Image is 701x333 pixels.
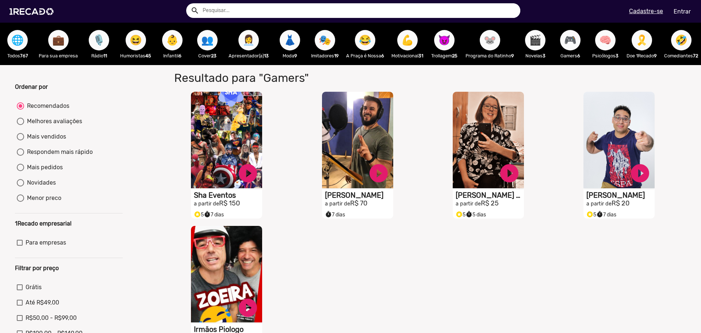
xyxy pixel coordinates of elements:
span: Grátis [26,283,42,292]
div: Recomendados [24,102,69,110]
span: 🎙️ [93,30,105,50]
p: Todos [4,52,31,59]
button: 🤣 [671,30,692,50]
small: a partir de [325,201,350,207]
div: Mais pedidos [24,163,63,172]
small: stars [456,211,463,218]
button: 😂 [355,30,375,50]
span: 7 dias [596,212,616,218]
b: 19 [334,53,339,58]
div: Melhores avaliações [24,117,82,126]
p: Rádio [85,52,113,59]
button: 🎬 [525,30,545,50]
button: 👩‍💼 [238,30,259,50]
span: 5 [194,212,204,218]
video: S1RECADO vídeos dedicados para fãs e empresas [191,92,262,188]
span: 👶 [166,30,179,50]
h1: Sha Eventos [194,191,262,200]
small: a partir de [586,201,612,207]
span: 😈 [438,30,451,50]
h2: R$ 150 [194,200,262,208]
span: 🎬 [529,30,541,50]
b: 11 [103,53,107,58]
button: 😈 [434,30,455,50]
button: 🎮 [560,30,581,50]
span: 7 dias [204,212,224,218]
b: 45 [145,53,151,58]
span: 5 dias [466,212,486,218]
small: a partir de [194,201,219,207]
u: Cadastre-se [629,8,663,15]
div: Menor preco [24,194,61,203]
small: stars [194,211,201,218]
button: 👶 [162,30,183,50]
small: timer [325,211,332,218]
a: play_circle_filled [237,297,259,319]
a: play_circle_filled [368,162,390,184]
p: A Praça é Nossa [346,52,384,59]
b: 3 [616,53,618,58]
button: 💼 [48,30,69,50]
button: 👗 [280,30,300,50]
a: play_circle_filled [629,162,651,184]
p: Imitadores [311,52,339,59]
b: 9 [654,53,657,58]
b: 6 [577,53,580,58]
h2: R$ 25 [456,200,524,208]
a: play_circle_filled [498,162,520,184]
b: 9 [511,53,514,58]
p: Psicólogos [591,52,619,59]
video: S1RECADO vídeos dedicados para fãs e empresas [453,92,524,188]
b: 31 [418,53,423,58]
p: Infantil [158,52,186,59]
span: 💼 [52,30,65,50]
span: 🤣 [675,30,687,50]
span: 🌐 [11,30,24,50]
span: Até R$49,00 [26,298,59,307]
span: 🐭 [484,30,496,50]
i: Selo super talento [194,209,201,218]
button: 🎙️ [89,30,109,50]
button: 💪 [397,30,418,50]
p: Programa do Ratinho [466,52,514,59]
button: 🌐 [7,30,28,50]
i: timer [204,209,211,218]
i: Selo super talento [456,209,463,218]
b: Filtrar por preço [15,265,59,272]
button: 🎭 [315,30,335,50]
small: timer [466,211,472,218]
b: 13 [264,53,269,58]
a: Entrar [669,5,696,18]
i: timer [325,209,332,218]
b: 25 [452,53,457,58]
small: stars [586,211,593,218]
h1: [PERSON_NAME] [586,191,655,200]
video: S1RECADO vídeos dedicados para fãs e empresas [322,92,393,188]
p: Trollagem [430,52,458,59]
button: 😆 [126,30,146,50]
p: Motivacional [391,52,423,59]
span: 7 dias [325,212,345,218]
button: Example home icon [188,4,201,16]
b: 6 [179,53,181,58]
h1: Resultado para "Gamers" [169,71,506,85]
p: Para sua empresa [39,52,78,59]
p: Novelas [521,52,549,59]
p: Comediantes [664,52,698,59]
h1: [PERSON_NAME] Defende [456,191,524,200]
span: 🧠 [599,30,612,50]
span: 5 [456,212,466,218]
span: 👩‍💼 [242,30,255,50]
b: 1Recado empresarial [15,220,72,227]
b: 6 [381,53,384,58]
p: Apresentador(a) [229,52,269,59]
p: Humoristas [120,52,151,59]
button: 👥 [197,30,218,50]
p: Doe 1Recado [627,52,657,59]
p: Gamers [556,52,584,59]
b: Ordenar por [15,83,48,90]
b: 9 [294,53,297,58]
span: 🎮 [564,30,576,50]
mat-icon: Example home icon [191,6,199,15]
span: 👥 [201,30,214,50]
